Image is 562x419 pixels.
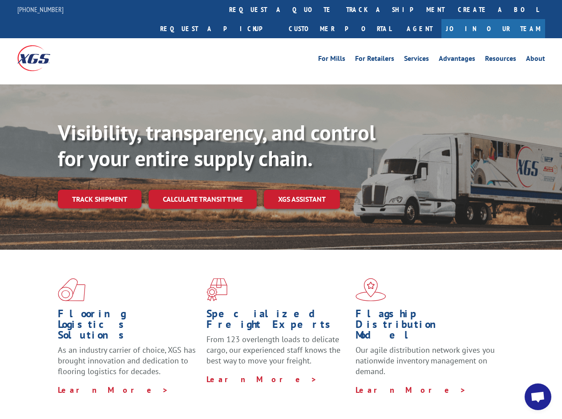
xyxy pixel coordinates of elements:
a: [PHONE_NUMBER] [17,5,64,14]
a: For Mills [318,55,345,65]
a: Resources [485,55,516,65]
a: For Retailers [355,55,394,65]
img: xgs-icon-focused-on-flooring-red [206,278,227,301]
h1: Flagship Distribution Model [356,308,497,345]
a: About [526,55,545,65]
a: Request a pickup [154,19,282,38]
h1: Flooring Logistics Solutions [58,308,200,345]
a: Calculate transit time [149,190,257,209]
img: xgs-icon-flagship-distribution-model-red [356,278,386,301]
a: Track shipment [58,190,142,208]
span: As an industry carrier of choice, XGS has brought innovation and dedication to flooring logistics... [58,345,196,376]
a: Customer Portal [282,19,398,38]
a: Agent [398,19,441,38]
a: Services [404,55,429,65]
a: Learn More > [206,374,317,384]
span: Our agile distribution network gives you nationwide inventory management on demand. [356,345,495,376]
a: Open chat [525,383,551,410]
p: From 123 overlength loads to delicate cargo, our experienced staff knows the best way to move you... [206,334,348,374]
img: xgs-icon-total-supply-chain-intelligence-red [58,278,85,301]
b: Visibility, transparency, and control for your entire supply chain. [58,119,376,172]
a: XGS ASSISTANT [264,190,340,209]
a: Join Our Team [441,19,545,38]
a: Advantages [439,55,475,65]
h1: Specialized Freight Experts [206,308,348,334]
a: Learn More > [58,385,169,395]
a: Learn More > [356,385,466,395]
